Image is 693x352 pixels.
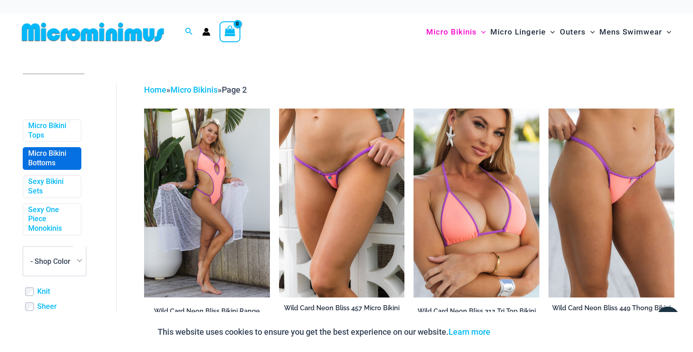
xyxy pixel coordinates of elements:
a: Search icon link [185,26,193,38]
span: - Shop Color [30,257,70,266]
h2: Wild Card Neon Bliss Bikini Range [144,307,270,316]
a: Knit [37,287,50,297]
span: Menu Toggle [477,20,486,44]
a: Wild Card Neon Bliss Bikini Range [144,307,270,319]
a: Mens SwimwearMenu ToggleMenu Toggle [597,18,673,46]
img: Wild Card Neon Bliss 312 Top 457 Micro 04 [279,109,405,297]
img: Wild Card Neon Bliss 312 Top 03 [414,109,539,297]
a: Wild Card Neon Bliss 312 Tri Top Bikini [414,307,539,319]
a: Wild Card Neon Bliss 457 Micro Bikini Bottom [279,304,405,324]
a: Account icon link [202,28,210,36]
span: Outers [560,20,586,44]
a: Micro Bikini Bottoms [28,149,74,168]
h2: Wild Card Neon Bliss 449 Thong Bikini Bottom [548,304,674,321]
a: Sheer [37,302,57,312]
a: Micro Bikini Tops [28,121,74,140]
a: View Shopping Cart, empty [219,21,240,42]
a: Wild Card Neon Bliss 449 Thong Bikini Bottom [548,304,674,324]
span: Micro Lingerie [490,20,546,44]
span: Page 2 [222,85,247,94]
a: Micro Bikinis [170,85,218,94]
a: Wild Card Neon Bliss 312 Top 03Wild Card Neon Bliss 312 Top 457 Micro 02Wild Card Neon Bliss 312 ... [414,109,539,297]
span: Micro Bikinis [426,20,477,44]
p: This website uses cookies to ensure you get the best experience on our website. [158,325,490,339]
a: Micro LingerieMenu ToggleMenu Toggle [488,18,557,46]
h2: Wild Card Neon Bliss 312 Tri Top Bikini [414,307,539,316]
span: Menu Toggle [586,20,595,44]
span: - Shop Color [23,247,86,276]
a: Sexy One Piece Monokinis [28,205,74,233]
span: » » [144,85,247,94]
button: Accept [497,321,536,343]
img: Wild Card Neon Bliss 312 Top 01 [144,109,270,297]
a: OutersMenu ToggleMenu Toggle [558,18,597,46]
a: Wild Card Neon Bliss 449 Thong 01Wild Card Neon Bliss 449 Thong 02Wild Card Neon Bliss 449 Thong 02 [548,109,674,297]
a: Learn more [449,327,490,337]
img: Wild Card Neon Bliss 449 Thong 01 [548,109,674,297]
span: Menu Toggle [662,20,671,44]
span: Menu Toggle [546,20,555,44]
a: Micro BikinisMenu ToggleMenu Toggle [424,18,488,46]
a: Wild Card Neon Bliss 312 Top 01Wild Card Neon Bliss 819 One Piece St Martin 5996 Sarong 04Wild Ca... [144,109,270,297]
h2: Wild Card Neon Bliss 457 Micro Bikini Bottom [279,304,405,321]
span: Mens Swimwear [599,20,662,44]
img: MM SHOP LOGO FLAT [18,22,168,42]
a: Home [144,85,166,94]
nav: Site Navigation [423,17,675,47]
a: Sexy Bikini Sets [28,177,74,196]
a: Wild Card Neon Bliss 312 Top 457 Micro 04Wild Card Neon Bliss 312 Top 457 Micro 05Wild Card Neon ... [279,109,405,297]
span: - Shop Color [23,246,86,276]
